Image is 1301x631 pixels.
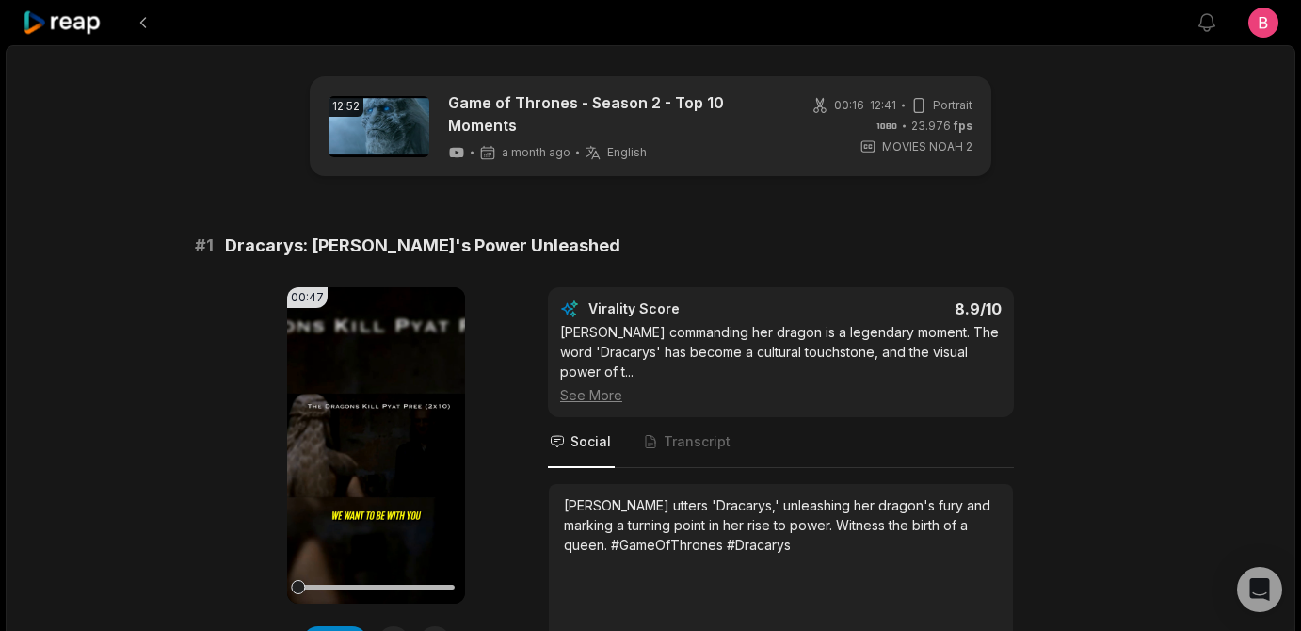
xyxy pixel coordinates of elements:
[800,299,1003,318] div: 8.9 /10
[834,97,896,114] span: 00:16 - 12:41
[448,91,773,137] a: Game of Thrones - Season 2 - Top 10 Moments
[588,299,791,318] div: Virality Score
[564,495,998,555] div: [PERSON_NAME] utters 'Dracarys,' unleashing her dragon's fury and marking a turning point in her ...
[911,118,972,135] span: 23.976
[560,385,1002,405] div: See More
[502,145,570,160] span: a month ago
[195,233,214,259] span: # 1
[287,287,465,604] video: Your browser does not support mp4 format.
[607,145,647,160] span: English
[882,138,972,155] span: MOVIES NOAH 2
[225,233,620,259] span: Dracarys: [PERSON_NAME]'s Power Unleashed
[664,432,731,451] span: Transcript
[1237,567,1282,612] div: Open Intercom Messenger
[954,119,972,133] span: fps
[560,322,1002,405] div: [PERSON_NAME] commanding her dragon is a legendary moment. The word 'Dracarys' has become a cultu...
[570,432,611,451] span: Social
[933,97,972,114] span: Portrait
[548,417,1014,468] nav: Tabs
